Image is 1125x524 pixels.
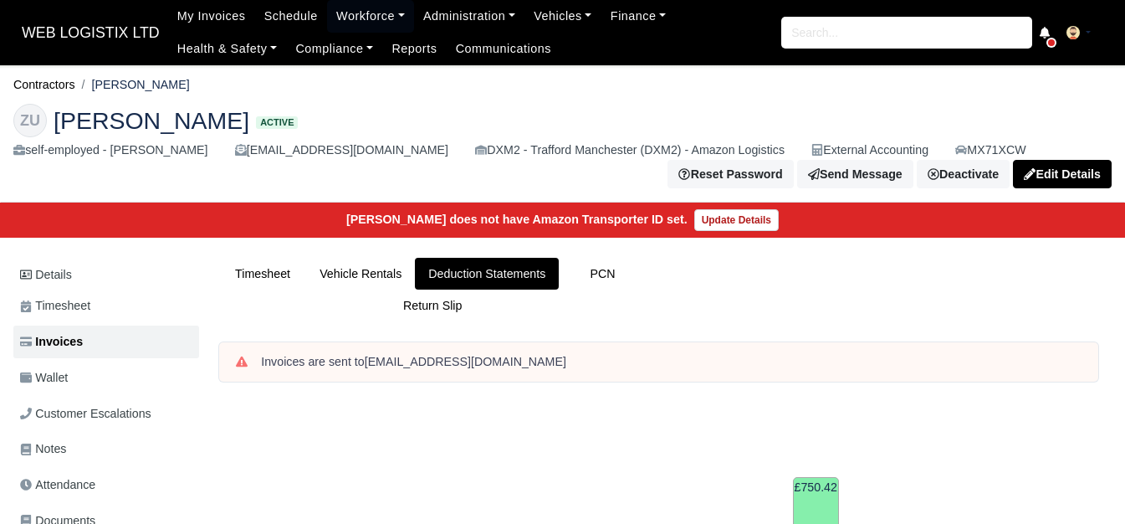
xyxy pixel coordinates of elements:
a: Edit Details [1013,160,1112,188]
a: Send Message [797,160,913,188]
div: Invoices are sent to [261,354,1082,371]
div: [EMAIL_ADDRESS][DOMAIN_NAME] [235,141,448,160]
span: Timesheet [20,296,90,316]
a: Notes [13,433,199,465]
a: Invoices [13,326,199,358]
span: Invoices [20,332,83,352]
span: [PERSON_NAME] [54,109,249,132]
span: Notes [20,439,66,459]
div: External Accounting [811,141,928,160]
li: [PERSON_NAME] [75,75,190,95]
a: Update Details [694,209,779,231]
a: PCN [559,258,646,290]
a: WEB LOGISTIX LTD [13,17,168,49]
span: Customer Escalations [20,404,151,424]
a: Timesheet [219,258,306,290]
div: self-employed - [PERSON_NAME] [13,141,208,160]
a: Contractors [13,78,75,91]
a: Customer Escalations [13,398,199,430]
a: Health & Safety [168,33,287,65]
input: Search... [781,17,1032,49]
span: Wallet [20,368,68,388]
a: Timesheet [13,290,199,322]
div: ZU [13,104,47,137]
div: Zuhaib Aziz Ullah [1,90,1124,203]
a: Deduction Statements [415,258,559,290]
a: Vehicle Rentals [306,258,415,290]
a: Wallet [13,362,199,394]
div: DXM2 - Trafford Manchester (DXM2) - Amazon Logistics [475,141,785,160]
a: Return Slip [219,290,647,322]
a: MX71XCW [955,141,1026,160]
a: Deactivate [917,160,1010,188]
span: Attendance [20,475,95,495]
a: Compliance [286,33,382,65]
strong: [EMAIL_ADDRESS][DOMAIN_NAME] [365,355,566,368]
span: WEB LOGISTIX LTD [13,16,168,49]
span: Active [256,116,298,129]
button: Reset Password [667,160,793,188]
a: Reports [382,33,446,65]
a: Details [13,259,199,290]
a: Communications [447,33,561,65]
a: Attendance [13,469,199,501]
